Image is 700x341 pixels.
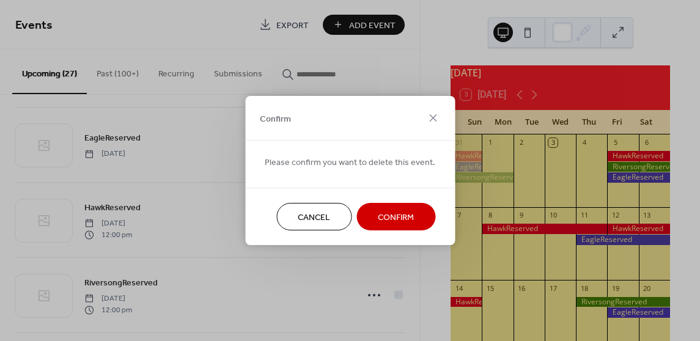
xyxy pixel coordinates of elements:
[276,203,352,230] button: Cancel
[378,211,414,224] span: Confirm
[265,156,435,169] span: Please confirm you want to delete this event.
[356,203,435,230] button: Confirm
[260,112,291,125] span: Confirm
[298,211,330,224] span: Cancel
